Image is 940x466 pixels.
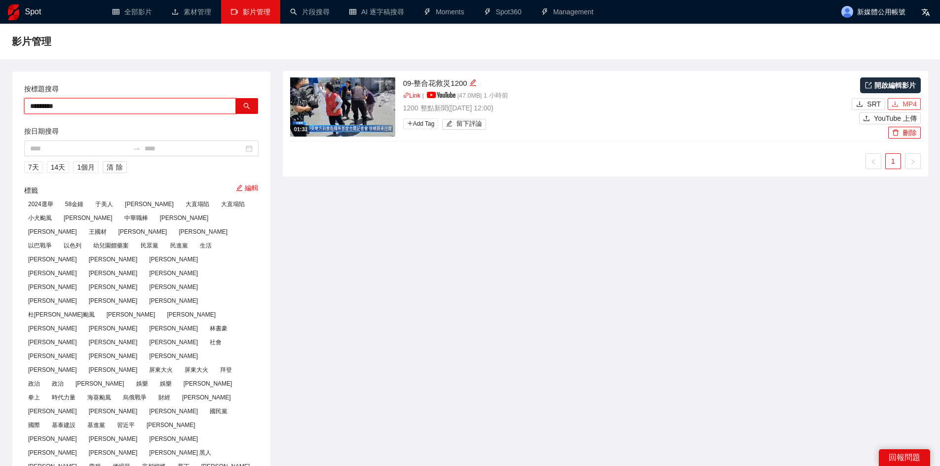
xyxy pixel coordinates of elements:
a: table全部影片 [113,8,152,16]
span: MP4 [902,99,917,109]
span: [PERSON_NAME] [24,268,81,279]
span: [PERSON_NAME] [103,309,159,320]
span: 生活 [196,240,216,251]
span: [PERSON_NAME] [145,323,202,334]
span: 娛樂 [156,378,176,389]
span: 民進黨 [166,240,192,251]
button: search [235,98,258,114]
li: 上一頁 [865,153,881,169]
span: to [133,144,141,152]
button: downloadMP4 [888,98,921,110]
span: [PERSON_NAME] [145,295,202,306]
span: [PERSON_NAME] [24,254,81,265]
span: 2024選舉 [24,199,57,210]
span: [PERSON_NAME] [85,337,142,348]
li: 1 [885,153,901,169]
span: 中華職棒 [120,213,152,223]
span: download [856,101,863,108]
span: 基泰建設 [48,420,79,430]
span: delete [892,129,899,137]
a: thunderboltMoments [424,8,464,16]
span: 屏東大火 [145,364,177,375]
span: [PERSON_NAME] [24,323,81,334]
a: 編輯 [236,184,259,192]
p: 1200 整點新聞 ( [DATE] 12:00 ) [403,103,850,113]
span: 以巴戰爭 [24,240,56,251]
a: linkLink [403,92,421,99]
p: | | 47.0 MB | 1 小時前 [403,91,850,101]
span: edit [469,79,477,86]
span: [PERSON_NAME] [175,226,231,237]
span: [PERSON_NAME] [85,295,142,306]
span: 大直塌陷 [217,199,249,210]
span: link [403,92,410,99]
span: Add Tag [403,118,439,129]
span: 林書豪 [206,323,231,334]
button: left [865,153,881,169]
button: 1個月 [73,161,99,173]
span: 國際 [24,420,44,430]
span: 社會 [206,337,226,348]
span: 以色列 [60,240,85,251]
span: swap-right [133,144,141,152]
img: yt_logo_rgb_light.a676ea31.png [427,92,455,98]
div: 回報問題 [879,449,930,466]
label: 按標題搜尋 [24,83,59,94]
span: 財經 [154,392,174,403]
span: edit [236,184,243,191]
button: 7天 [24,161,43,173]
span: 政治 [24,378,44,389]
span: [PERSON_NAME] [24,364,81,375]
span: [PERSON_NAME] [85,268,142,279]
span: [PERSON_NAME] [85,282,142,292]
button: delete刪除 [888,127,921,139]
a: upload素材管理 [172,8,211,16]
span: [PERSON_NAME] [60,213,116,223]
a: thunderboltSpot360 [484,8,522,16]
span: 屏東大火 [181,364,212,375]
span: upload [863,115,870,123]
span: plus [407,120,413,126]
span: 政治 [48,378,68,389]
span: [PERSON_NAME] [145,433,202,444]
span: [PERSON_NAME] [145,254,202,265]
a: thunderboltManagement [541,8,594,16]
span: [PERSON_NAME] [24,295,81,306]
span: 小犬颱風 [24,213,56,223]
span: [PERSON_NAME] [85,351,142,361]
span: 拳上 [24,392,44,403]
span: search [243,103,250,110]
span: [PERSON_NAME] [24,433,81,444]
span: edit [446,120,452,128]
span: [PERSON_NAME] [145,337,202,348]
span: 王國材 [85,226,111,237]
span: [PERSON_NAME] [24,406,81,417]
span: [PERSON_NAME] [114,226,171,237]
span: 7 [28,162,32,173]
div: 編輯 [469,77,477,89]
span: [PERSON_NAME] [156,213,213,223]
span: left [870,159,876,165]
span: export [865,82,872,89]
span: [PERSON_NAME] [24,282,81,292]
span: 習近平 [113,420,139,430]
span: [PERSON_NAME] [24,337,81,348]
a: 1 [886,154,901,169]
button: uploadYouTube 上傳 [859,112,921,124]
button: 14天 [47,161,70,173]
button: 清除 [103,161,127,173]
span: [PERSON_NAME] [145,351,202,361]
span: video-camera [231,8,238,15]
span: 基進黨 [83,420,109,430]
span: [PERSON_NAME] [85,254,142,265]
span: [PERSON_NAME] [24,447,81,458]
span: 影片管理 [12,34,51,49]
span: [PERSON_NAME] [180,378,236,389]
span: [PERSON_NAME] [145,268,202,279]
span: 拜登 [216,364,236,375]
span: [PERSON_NAME] [85,406,142,417]
span: right [910,159,916,165]
span: 幼兒園餵藥案 [89,240,133,251]
span: 杜[PERSON_NAME]颱風 [24,309,99,320]
span: [PERSON_NAME] [85,433,142,444]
